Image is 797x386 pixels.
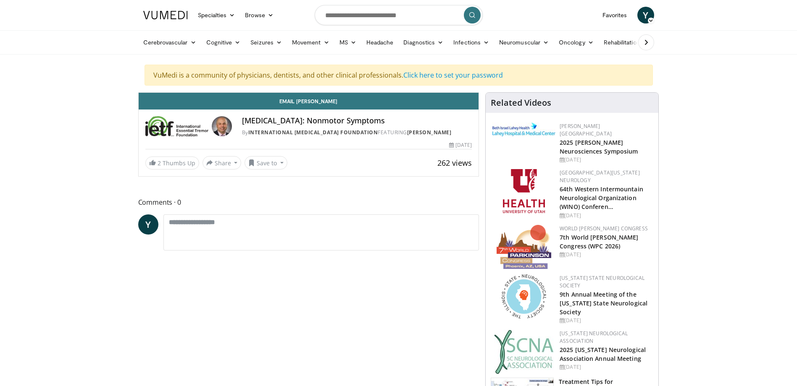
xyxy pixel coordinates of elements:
[599,34,645,51] a: Rehabilitation
[560,185,643,211] a: 64th Western Intermountain Neurological Organization (WINO) Conferen…
[560,225,648,232] a: World [PERSON_NAME] Congress
[492,123,555,136] img: e7977282-282c-4444-820d-7cc2733560fd.jpg.150x105_q85_autocrop_double_scale_upscale_version-0.2.jpg
[560,212,652,219] div: [DATE]
[554,34,599,51] a: Oncology
[560,363,652,371] div: [DATE]
[494,34,554,51] a: Neuromuscular
[248,129,378,136] a: International [MEDICAL_DATA] Foundation
[560,169,640,184] a: [GEOGRAPHIC_DATA][US_STATE] Neurology
[158,159,161,167] span: 2
[560,138,638,155] a: 2025 [PERSON_NAME] Neurosciences Symposium
[242,116,472,125] h4: [MEDICAL_DATA]: Nonmotor Symptoms
[407,129,452,136] a: [PERSON_NAME]
[201,34,246,51] a: Cognitive
[334,34,361,51] a: MS
[560,346,646,363] a: 2025 [US_STATE] Neurological Association Annual Meeting
[503,169,545,213] img: f6362829-b0a3-407d-a044-59546adfd345.png.150x105_q85_autocrop_double_scale_upscale_version-0.2.png
[560,317,652,324] div: [DATE]
[637,7,654,23] a: Y
[138,34,201,51] a: Cerebrovascular
[245,156,287,170] button: Save to
[143,11,188,19] img: VuMedi Logo
[560,233,638,250] a: 7th World [PERSON_NAME] Congress (WPC 2026)
[145,65,653,86] div: VuMedi is a community of physicians, dentists, and other clinical professionals.
[560,274,644,289] a: [US_STATE] State Neurological Society
[138,197,479,208] span: Comments 0
[560,123,612,137] a: [PERSON_NAME][GEOGRAPHIC_DATA]
[145,156,199,170] a: 2 Thumbs Up
[494,330,554,374] img: b123db18-9392-45ae-ad1d-42c3758a27aa.jpg.150x105_q85_autocrop_double_scale_upscale_version-0.2.jpg
[448,34,494,51] a: Infections
[212,116,232,136] img: Avatar
[193,7,240,23] a: Specialties
[437,158,472,168] span: 262 views
[139,93,479,110] a: Email [PERSON_NAME]
[240,7,279,23] a: Browse
[138,214,158,235] a: Y
[145,116,208,136] img: International Essential Tremor Foundation
[491,98,551,108] h4: Related Videos
[287,34,334,51] a: Movement
[361,34,399,51] a: Headache
[497,225,551,269] img: 16fe1da8-a9a0-4f15-bd45-1dd1acf19c34.png.150x105_q85_autocrop_double_scale_upscale_version-0.2.png
[398,34,448,51] a: Diagnostics
[560,290,647,316] a: 9th Annual Meeting of the [US_STATE] State Neurological Society
[560,251,652,258] div: [DATE]
[560,330,628,344] a: [US_STATE] Neurological Association
[560,156,652,164] div: [DATE]
[242,129,472,136] div: By FEATURING
[597,7,632,23] a: Favorites
[315,5,483,25] input: Search topics, interventions
[449,141,472,149] div: [DATE]
[245,34,287,51] a: Seizures
[403,70,503,80] a: Click here to set your password
[502,274,546,318] img: 71a8b48c-8850-4916-bbdd-e2f3ccf11ef9.png.150x105_q85_autocrop_double_scale_upscale_version-0.2.png
[203,156,242,170] button: Share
